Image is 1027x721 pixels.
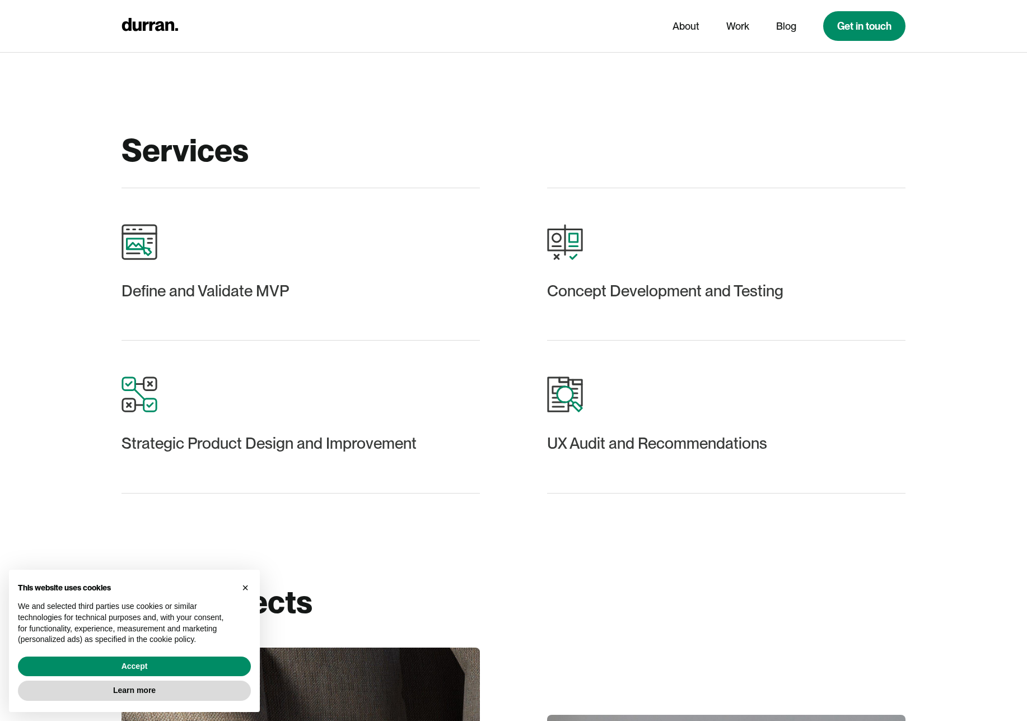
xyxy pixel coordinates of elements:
a: Blog [776,16,796,37]
a: home [122,15,178,37]
p: We and selected third parties use cookies or similar technologies for technical purposes and, wit... [18,601,233,645]
img: Strategy Ilustration [122,376,157,412]
h2: This website uses cookies [18,583,233,593]
img: Concept testing ilustration [547,224,583,260]
a: About [673,16,699,37]
div: Define and Validate MVP [122,278,480,305]
a: Get in touch [823,11,905,41]
button: Close this notice [236,579,254,597]
div: UX Audit and Recommendations [547,430,905,457]
img: Research ilustration [547,376,583,412]
span: × [242,582,249,594]
a: Work [726,16,749,37]
h2: Services [122,132,905,169]
div: Concept Development and Testing [547,278,905,305]
h2: Past projects [122,583,905,621]
button: Learn more [18,681,251,701]
button: Accept [18,657,251,677]
img: web-tab ilustration [122,224,157,260]
div: Strategic Product Design and Improvement [122,430,480,457]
